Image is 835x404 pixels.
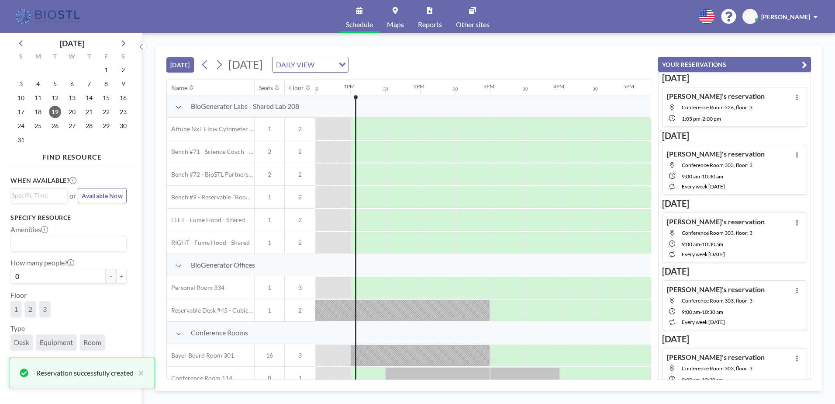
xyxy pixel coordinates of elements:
[10,225,48,234] label: Amenities
[117,120,129,132] span: Saturday, August 30, 2025
[285,125,315,133] span: 2
[15,120,27,132] span: Sunday, August 24, 2025
[15,78,27,90] span: Sunday, August 3, 2025
[553,83,564,90] div: 4PM
[167,284,224,292] span: Personal Room 334
[667,285,765,294] h4: [PERSON_NAME]'s reservation
[40,338,73,347] span: Equipment
[167,374,232,382] span: Conference Room 114
[383,86,388,92] div: 30
[32,78,44,90] span: Monday, August 4, 2025
[83,338,101,347] span: Room
[255,374,284,382] span: 8
[10,214,127,222] h3: Specify resource
[15,134,27,146] span: Sunday, August 31, 2025
[117,64,129,76] span: Saturday, August 2, 2025
[14,8,83,25] img: organization-logo
[69,192,76,200] span: or
[134,368,144,378] button: close
[255,352,284,359] span: 16
[667,150,765,158] h4: [PERSON_NAME]'s reservation
[682,173,700,180] span: 9:00 AM
[255,239,284,247] span: 1
[623,83,634,90] div: 5PM
[667,353,765,362] h4: [PERSON_NAME]'s reservation
[83,78,95,90] span: Thursday, August 7, 2025
[682,297,752,304] span: Conference Room 303, floor: 3
[387,21,404,28] span: Maps
[667,92,765,101] h4: [PERSON_NAME]'s reservation
[682,251,725,258] span: every week [DATE]
[66,120,78,132] span: Wednesday, August 27, 2025
[80,52,97,63] div: T
[49,92,61,104] span: Tuesday, August 12, 2025
[274,59,316,70] span: DAILY VIEW
[255,148,284,156] span: 2
[761,13,810,21] span: [PERSON_NAME]
[456,21,490,28] span: Other sites
[682,309,700,315] span: 9:00 AM
[682,365,752,372] span: Conference Room 303, floor: 3
[191,102,299,111] span: BioGenerator Labs - Shared Lab 208
[167,216,245,224] span: LEFT - Fume Hood - Shared
[30,52,47,63] div: M
[49,78,61,90] span: Tuesday, August 5, 2025
[702,309,723,315] span: 10:30 AM
[32,106,44,118] span: Monday, August 18, 2025
[418,21,442,28] span: Reports
[255,284,284,292] span: 1
[167,352,234,359] span: Bayer Board Room 301
[285,239,315,247] span: 2
[259,84,273,92] div: Seats
[66,92,78,104] span: Wednesday, August 13, 2025
[15,92,27,104] span: Sunday, August 10, 2025
[106,269,116,284] button: -
[166,57,194,73] button: [DATE]
[117,78,129,90] span: Saturday, August 9, 2025
[228,58,263,71] span: [DATE]
[285,216,315,224] span: 2
[167,239,250,247] span: RIGHT - Fume Hood - Shared
[702,241,723,247] span: 10:30 AM
[344,83,355,90] div: 1PM
[191,328,248,337] span: Conference Rooms
[346,21,373,28] span: Schedule
[702,115,721,122] span: 2:00 PM
[97,52,114,63] div: F
[593,86,598,92] div: 30
[285,171,315,178] span: 2
[167,193,254,201] span: Bench #9 - Reservable "RoomZilla" Bench
[285,306,315,314] span: 2
[13,52,30,63] div: S
[682,104,752,111] span: Conference Room 326, floor: 3
[10,324,25,333] label: Type
[171,84,187,92] div: Name
[28,305,32,313] span: 2
[255,306,284,314] span: 1
[117,106,129,118] span: Saturday, August 23, 2025
[100,64,112,76] span: Friday, August 1, 2025
[14,338,29,347] span: Desk
[702,376,723,383] span: 10:30 AM
[167,125,254,133] span: Attune NxT Flow Cytometer - Bench #25
[167,171,254,178] span: Bench #72 - BioSTL Partnerships & Apprenticeships Bench
[12,191,62,200] input: Search for option
[64,52,81,63] div: W
[78,188,127,203] button: Available Now
[11,189,67,202] div: Search for option
[255,125,284,133] span: 1
[66,106,78,118] span: Wednesday, August 20, 2025
[662,130,807,141] h3: [DATE]
[49,120,61,132] span: Tuesday, August 26, 2025
[14,305,18,313] span: 1
[658,57,811,72] button: YOUR RESERVATIONS
[414,83,424,90] div: 2PM
[100,106,112,118] span: Friday, August 22, 2025
[682,162,752,168] span: Conference Room 303, floor: 3
[682,376,700,383] span: 9:00 AM
[100,78,112,90] span: Friday, August 8, 2025
[285,284,315,292] span: 3
[682,115,700,122] span: 1:05 PM
[36,368,134,378] div: Reservation successfully created
[682,241,700,247] span: 9:00 AM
